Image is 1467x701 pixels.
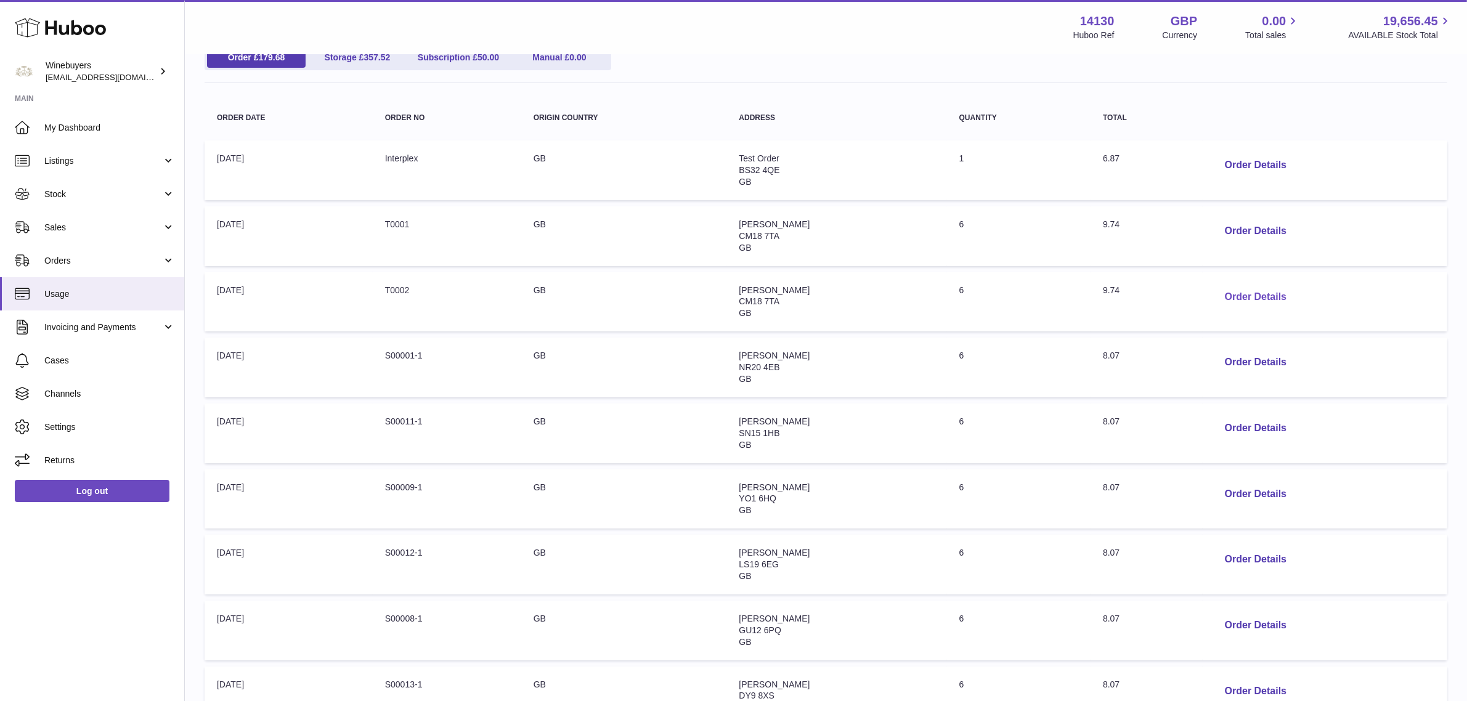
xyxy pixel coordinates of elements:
td: [DATE] [205,601,373,660]
th: Origin Country [521,102,727,134]
td: GB [521,140,727,200]
span: [PERSON_NAME] [739,416,810,426]
button: Order Details [1215,416,1296,441]
a: 19,656.45 AVAILABLE Stock Total [1348,13,1452,41]
span: AVAILABLE Stock Total [1348,30,1452,41]
div: Huboo Ref [1073,30,1115,41]
span: 8.07 [1103,679,1120,689]
span: GB [739,243,751,253]
th: Address [726,102,946,134]
span: 6.87 [1103,153,1120,163]
span: GB [739,637,751,647]
span: BS32 4QE [739,165,779,175]
button: Order Details [1215,613,1296,638]
span: Orders [44,255,162,267]
td: [DATE] [205,535,373,594]
span: [PERSON_NAME] [739,219,810,229]
strong: GBP [1171,13,1197,30]
th: Order no [373,102,521,134]
span: 9.74 [1103,285,1120,295]
span: Listings [44,155,162,167]
a: Subscription £50.00 [409,47,508,68]
span: Total sales [1245,30,1300,41]
span: Cases [44,355,175,367]
th: Total [1091,102,1203,134]
span: Channels [44,388,175,400]
div: Currency [1163,30,1198,41]
button: Order Details [1215,219,1296,244]
span: [PERSON_NAME] [739,482,810,492]
td: GB [521,535,727,594]
td: S00011-1 [373,403,521,463]
td: T0002 [373,272,521,332]
button: Order Details [1215,482,1296,507]
td: [DATE] [205,140,373,200]
td: GB [521,403,727,463]
td: 6 [947,272,1091,332]
span: NR20 4EB [739,362,779,372]
a: Log out [15,480,169,502]
td: S00012-1 [373,535,521,594]
strong: 14130 [1080,13,1115,30]
td: S00008-1 [373,601,521,660]
span: YO1 6HQ [739,493,776,503]
span: CM18 7TA [739,231,779,241]
td: GB [521,206,727,266]
a: Storage £357.52 [308,47,407,68]
span: 0.00 [1262,13,1286,30]
td: 6 [947,403,1091,463]
td: 1 [947,140,1091,200]
td: [DATE] [205,469,373,529]
a: Order £179.68 [207,47,306,68]
span: Test Order [739,153,779,163]
span: GB [739,571,751,581]
span: [PERSON_NAME] [739,679,810,689]
span: 8.07 [1103,351,1120,360]
span: My Dashboard [44,122,175,134]
span: 179.68 [258,52,285,62]
span: GB [739,374,751,384]
span: [PERSON_NAME] [739,351,810,360]
span: Returns [44,455,175,466]
span: SN15 1HB [739,428,779,438]
span: 357.52 [364,52,390,62]
td: 6 [947,601,1091,660]
span: 9.74 [1103,219,1120,229]
span: Sales [44,222,162,233]
button: Order Details [1215,350,1296,375]
span: GB [739,308,751,318]
td: [DATE] [205,403,373,463]
span: DY9 8XS [739,691,774,700]
div: Winebuyers [46,60,156,83]
span: [PERSON_NAME] [739,548,810,557]
th: Order Date [205,102,373,134]
td: 6 [947,469,1091,529]
span: Stock [44,188,162,200]
a: 0.00 Total sales [1245,13,1300,41]
span: Invoicing and Payments [44,322,162,333]
button: Order Details [1215,547,1296,572]
span: [EMAIL_ADDRESS][DOMAIN_NAME] [46,72,181,82]
span: GU12 6PQ [739,625,781,635]
td: S00001-1 [373,338,521,397]
td: Interplex [373,140,521,200]
th: Quantity [947,102,1091,134]
td: GB [521,601,727,660]
span: LS19 6EG [739,559,779,569]
td: GB [521,338,727,397]
button: Order Details [1215,285,1296,310]
td: S00009-1 [373,469,521,529]
span: 8.07 [1103,548,1120,557]
a: Manual £0.00 [510,47,609,68]
td: 6 [947,338,1091,397]
td: 6 [947,535,1091,594]
span: GB [739,440,751,450]
td: 6 [947,206,1091,266]
td: [DATE] [205,206,373,266]
td: GB [521,469,727,529]
td: GB [521,272,727,332]
span: Usage [44,288,175,300]
td: [DATE] [205,338,373,397]
span: 8.07 [1103,482,1120,492]
span: 19,656.45 [1383,13,1438,30]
